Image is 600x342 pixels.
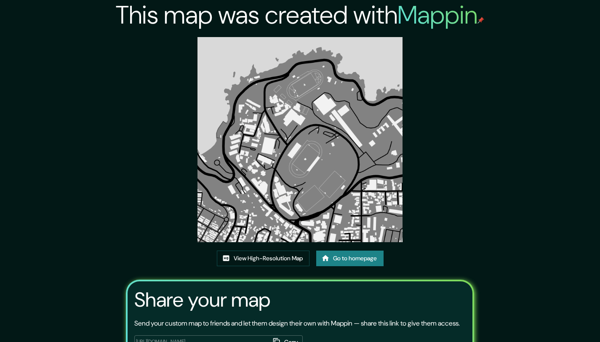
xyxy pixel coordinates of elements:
[525,309,591,333] iframe: Help widget launcher
[477,17,484,24] img: mappin-pin
[197,37,403,242] img: created-map
[217,251,309,266] a: View High-Resolution Map
[134,288,270,312] h3: Share your map
[316,251,384,266] a: Go to homepage
[134,318,460,329] p: Send your custom map to friends and let them design their own with Mappin — share this link to gi...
